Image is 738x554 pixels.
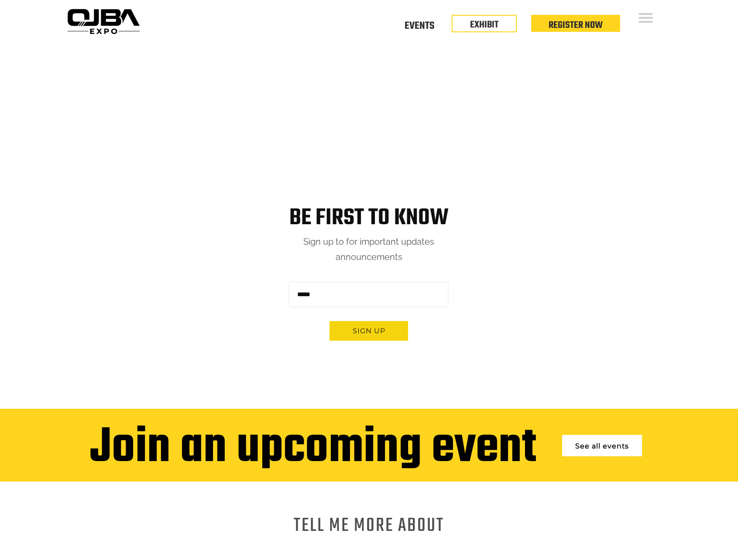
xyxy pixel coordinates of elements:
[90,428,536,469] div: Join an upcoming event
[562,435,642,456] a: See all events
[470,17,498,32] a: EXHIBIT
[270,205,468,232] h1: Be first to know
[330,321,408,341] button: Sign up
[549,18,603,33] a: Register Now
[294,521,444,531] h1: Tell me more About
[270,234,468,265] p: Sign up to for important updates announcements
